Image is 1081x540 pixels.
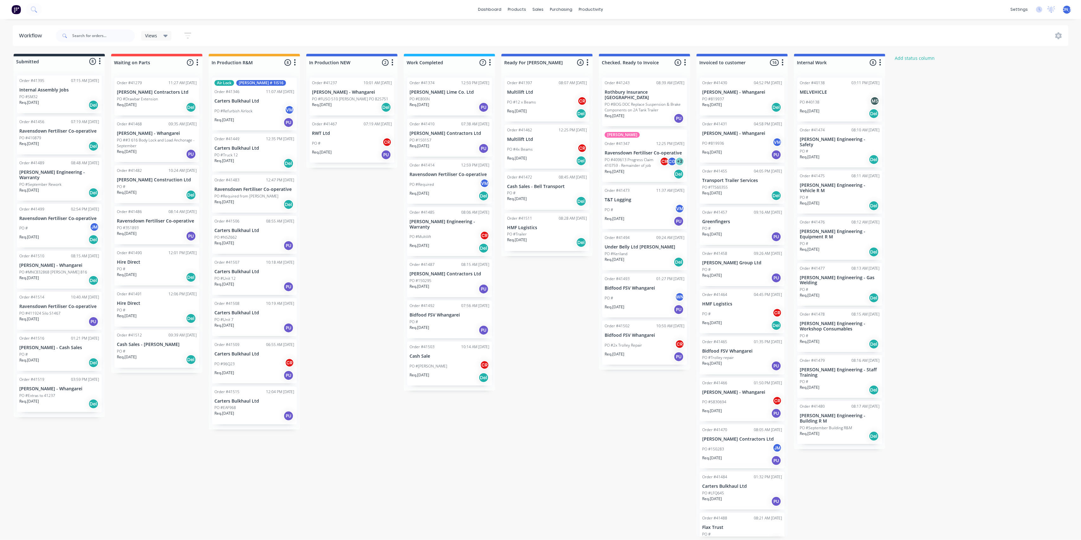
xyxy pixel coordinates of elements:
[605,207,613,213] p: PO #
[702,168,727,174] div: Order #41455
[507,99,536,105] p: PO #12 x Beams
[407,119,492,157] div: Order #4141007:38 AM [DATE][PERSON_NAME] Contractors LtdPO #150157Req.[DATE]PU
[410,96,430,102] p: PO #E800N
[800,90,880,95] p: MELVEHICLE
[754,210,782,215] div: 09:16 AM [DATE]
[800,266,825,271] div: Order #41477
[800,154,819,160] p: Req. [DATE]
[214,235,237,240] p: PO #NSZ662
[117,96,158,102] p: PO #Drawbar Extension
[559,127,587,133] div: 12:25 PM [DATE]
[312,149,332,155] p: Req. [DATE]
[800,219,825,225] div: Order #41476
[656,276,684,282] div: 01:27 PM [DATE]
[410,271,489,277] p: [PERSON_NAME] Contractors Ltd
[309,119,394,163] div: Order #4146707:19 AM [DATE]RWT LtdPO #CRReq.[DATE]PU
[117,121,142,127] div: Order #41468
[312,90,392,95] p: [PERSON_NAME] - Whangarei
[312,131,392,136] p: RWT Ltd
[117,102,137,108] p: Req. [DATE]
[71,119,99,125] div: 07:19 AM [DATE]
[702,190,722,196] p: Req. [DATE]
[771,273,781,283] div: PU
[19,78,44,84] div: Order #41395
[869,201,879,211] div: Del
[507,155,527,161] p: Req. [DATE]
[605,257,624,262] p: Req. [DATE]
[19,263,99,268] p: [PERSON_NAME] - Whangarei
[507,80,532,86] div: Order #41397
[797,171,882,214] div: Order #4147508:11 AM [DATE][PERSON_NAME] Engineering - Vehicle R MPO #Req.[DATE]Del
[800,148,808,154] p: PO #
[869,247,879,257] div: Del
[602,273,687,317] div: Order #4149301:27 PM [DATE]Bidfood FSV WhangareiPO #WNReq.[DATE]PU
[117,209,142,215] div: Order #41486
[702,219,782,224] p: Greenfingers
[410,80,435,86] div: Order #41374
[312,96,388,102] p: PO #FUSO 510 [PERSON_NAME] PO 825751
[702,141,724,146] p: PO #819936
[702,185,728,190] p: PO #TTS60355
[214,80,234,86] div: Air Lock
[797,217,882,260] div: Order #4147608:12 AM [DATE][PERSON_NAME] Engineering - Equipment R MPO #Req.[DATE]Del
[71,160,99,166] div: 08:48 AM [DATE]
[656,80,684,86] div: 08:39 AM [DATE]
[461,210,489,215] div: 08:06 AM [DATE]
[702,231,722,237] p: Req. [DATE]
[800,99,819,105] p: PO #40138
[312,141,321,146] p: PO #
[19,269,87,275] p: PO #MNC832868 [PERSON_NAME] 816
[214,218,239,224] div: Order #41506
[800,241,808,247] p: PO #
[605,276,630,282] div: Order #41493
[266,218,294,224] div: 08:55 AM [DATE]
[605,244,684,250] p: Under Belly Ltd [PERSON_NAME]
[605,157,660,168] p: PO #409613 Progress Claim 410759 - Remainder of job
[771,191,781,201] div: Del
[11,5,21,14] img: Factory
[410,219,489,230] p: [PERSON_NAME] Engineering - Warranty
[214,193,278,199] p: PO #Required from [PERSON_NAME]
[505,213,589,251] div: Order #4151108:28 AM [DATE]HMF LogisticsPO #TrailerReq.[DATE]Del
[117,168,142,173] div: Order #41482
[19,141,39,147] p: Req. [DATE]
[800,229,880,240] p: [PERSON_NAME] Engineering - Equipment R M
[667,157,677,166] div: CG
[559,216,587,221] div: 08:28 AM [DATE]
[700,207,785,245] div: Order #4145709:16 AM [DATE]GreenfingersPO #Req.[DATE]PU
[17,158,102,201] div: Order #4148908:48 AM [DATE][PERSON_NAME] Engineering - WarrantyPO #September ReworkReq.[DATE]Del
[283,241,294,251] div: PU
[700,78,785,116] div: Order #4143004:52 PM [DATE][PERSON_NAME] - WhangareiPO #819937Req.[DATE]Del
[114,165,199,203] div: Order #4148210:24 AM [DATE][PERSON_NAME] Construction LtdPO #Req.[DATE]Del
[507,108,527,114] p: Req. [DATE]
[169,250,197,256] div: 12:01 PM [DATE]
[382,137,392,147] div: CR
[214,199,234,205] p: Req. [DATE]
[507,137,587,142] p: Multilift Ltd
[800,247,819,252] p: Req. [DATE]
[114,78,199,116] div: Order #4127911:27 AM [DATE][PERSON_NAME] Contractors LtdPO #Drawbar ExtensionReq.[DATE]Del
[17,204,102,248] div: Order #4149902:54 PM [DATE]Ravensdown Fertiliser Co-operativePO #JMReq.[DATE]Del
[605,235,630,241] div: Order #41494
[19,182,61,187] p: PO #September Rework
[212,257,297,295] div: Order #4150710:18 AM [DATE]Carters Bulkhaul LtdPO #Unit 12Req.[DATE]PU
[656,188,684,193] div: 11:37 AM [DATE]
[605,197,684,203] p: T&T Logging
[214,158,234,164] p: Req. [DATE]
[870,96,880,106] div: MS
[771,150,781,160] div: PU
[507,196,527,202] p: Req. [DATE]
[602,78,687,126] div: Order #4124308:39 AM [DATE]Rothbury Insurance [GEOGRAPHIC_DATA]PO #BOG DOC Replace Suspension & B...
[214,89,239,95] div: Order #41346
[169,80,197,86] div: 11:27 AM [DATE]
[479,143,489,154] div: PU
[71,253,99,259] div: 08:15 AM [DATE]
[19,225,28,231] p: PO #
[851,80,880,86] div: 03:11 PM [DATE]
[479,243,489,253] div: Del
[702,178,782,183] p: Transport Trailer Services
[507,231,527,237] p: PO #Trailer
[800,80,825,86] div: Order #40138
[117,272,137,278] p: Req. [DATE]
[702,121,727,127] div: Order #41431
